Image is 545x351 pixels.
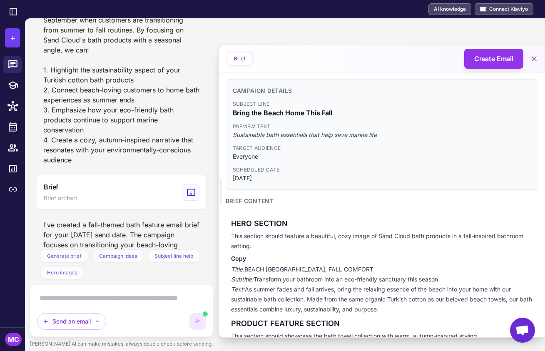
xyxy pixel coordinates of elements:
[154,252,193,260] span: Subject line help
[233,100,531,108] span: Subject Line
[233,123,531,130] span: Preview Text
[510,318,535,343] a: Open chat
[489,5,528,13] span: Connect Klaviyo
[233,152,531,161] span: Everyone
[40,266,84,279] button: Hero images
[203,311,208,316] span: AI is generating content. You can still type but cannot send yet.
[10,32,15,44] span: +
[37,217,207,263] div: I've created a fall-themed bath feature email brief for your [DATE] send date. The campaign focus...
[231,286,245,293] em: Text:
[37,175,207,210] button: View generated Brief
[474,54,513,64] span: Create Email
[231,266,244,273] em: Title:
[227,52,252,65] button: Brief
[226,197,538,206] h3: Brief Content
[231,254,533,263] h4: Copy
[99,252,137,260] span: Campaign ideas
[231,331,533,341] p: This section should showcase the bath towel collection with warm, autumn-inspired styling.
[231,264,533,314] p: BEACH [GEOGRAPHIC_DATA], FALL COMFORT Transform your bathroom into an eco-friendly sanctuary this...
[233,166,531,174] span: Scheduled Date
[233,130,531,139] span: Sustainable bath essentials that help save marine life
[233,86,531,95] h3: Campaign Details
[231,231,533,251] p: This section should feature a beautiful, cozy image of Sand Cloud bath products in a fall-inspire...
[47,252,82,260] span: Generate brief
[189,313,206,330] button: AI is generating content. You can keep typing but cannot send until it completes.
[233,144,531,152] span: Target Audience
[44,182,58,192] span: Brief
[44,194,77,203] span: Brief artifact
[30,337,213,351] div: [PERSON_NAME] AI can make mistakes, always double check before sending.
[37,313,106,330] button: Send an email
[92,249,144,263] button: Campaign ideas
[231,276,254,283] em: Subtitle:
[231,218,533,229] h3: HERO SECTION
[5,333,22,346] div: MC
[147,249,200,263] button: Subject line help
[233,174,531,183] span: [DATE]
[47,269,77,276] span: Hero images
[475,3,533,15] button: Connect Klaviyo
[231,318,533,329] h3: PRODUCT FEATURE SECTION
[464,49,523,69] button: Create Email
[428,3,471,15] a: AI knowledge
[5,28,20,47] button: +
[40,249,89,263] button: Generate brief
[233,108,531,118] span: Bring the Beach Home This Fall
